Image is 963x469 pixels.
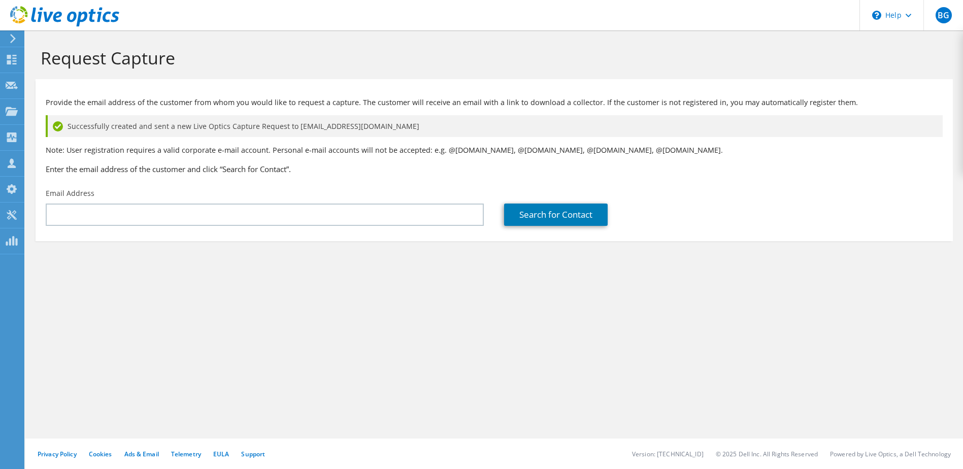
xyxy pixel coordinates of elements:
[632,450,704,458] li: Version: [TECHNICAL_ID]
[716,450,818,458] li: © 2025 Dell Inc. All Rights Reserved
[213,450,229,458] a: EULA
[46,163,943,175] h3: Enter the email address of the customer and click “Search for Contact”.
[241,450,265,458] a: Support
[41,47,943,69] h1: Request Capture
[38,450,77,458] a: Privacy Policy
[46,188,94,198] label: Email Address
[830,450,951,458] li: Powered by Live Optics, a Dell Technology
[68,121,419,132] span: Successfully created and sent a new Live Optics Capture Request to [EMAIL_ADDRESS][DOMAIN_NAME]
[872,11,881,20] svg: \n
[46,97,943,108] p: Provide the email address of the customer from whom you would like to request a capture. The cust...
[89,450,112,458] a: Cookies
[124,450,159,458] a: Ads & Email
[171,450,201,458] a: Telemetry
[936,7,952,23] span: BG
[46,145,943,156] p: Note: User registration requires a valid corporate e-mail account. Personal e-mail accounts will ...
[504,204,608,226] a: Search for Contact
